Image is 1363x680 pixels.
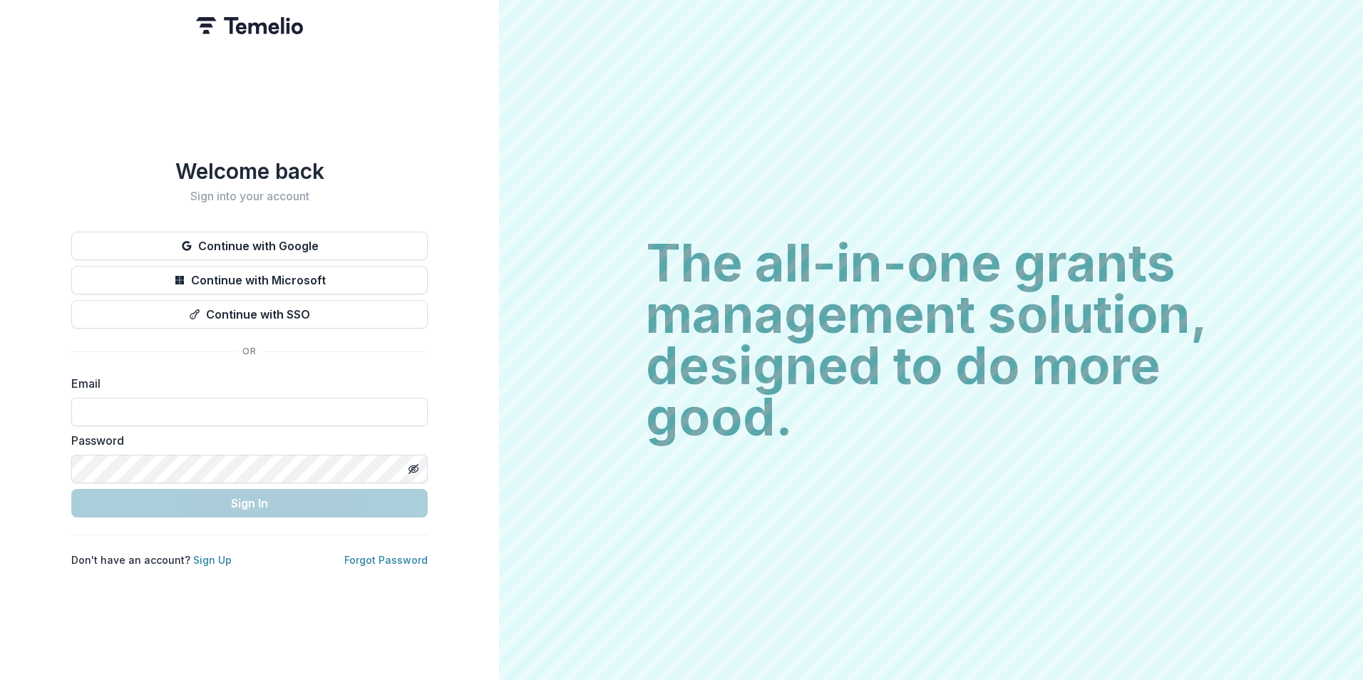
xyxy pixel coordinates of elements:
[71,232,428,260] button: Continue with Google
[71,190,428,203] h2: Sign into your account
[71,489,428,517] button: Sign In
[71,266,428,294] button: Continue with Microsoft
[196,17,303,34] img: Temelio
[71,552,232,567] p: Don't have an account?
[344,554,428,566] a: Forgot Password
[402,458,425,480] button: Toggle password visibility
[71,432,419,449] label: Password
[71,375,419,392] label: Email
[193,554,232,566] a: Sign Up
[71,300,428,329] button: Continue with SSO
[71,158,428,184] h1: Welcome back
